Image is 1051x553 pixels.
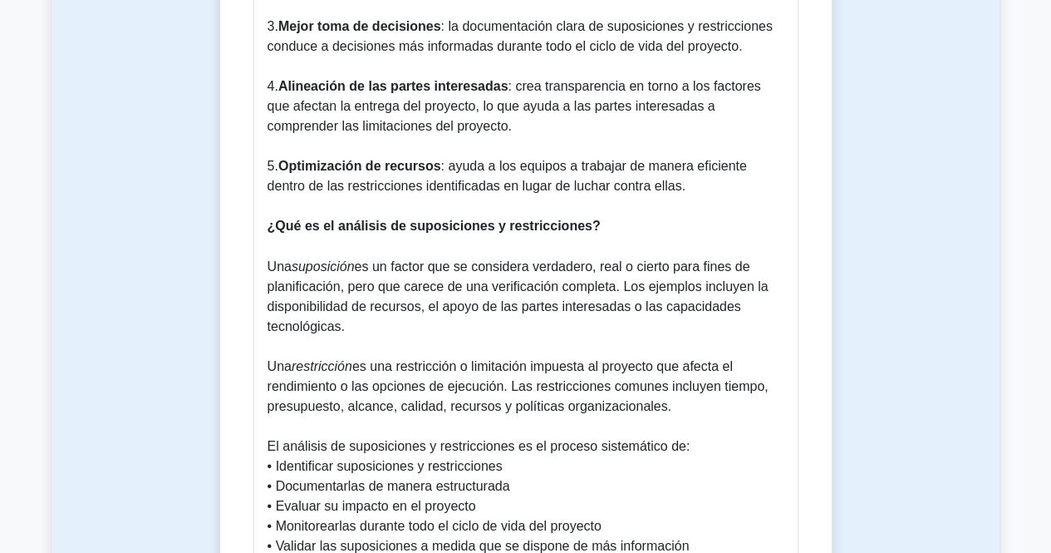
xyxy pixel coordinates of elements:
[278,79,508,93] font: Alineación de las partes interesadas
[268,159,747,193] font: : ayuda a los equipos a trabajar de manera eficiente dentro de las restricciones identificadas en...
[278,159,441,173] font: Optimización de recursos
[268,358,769,412] font: es una restricción o limitación impuesta al proyecto que afecta el rendimiento o las opciones de ...
[292,259,355,273] font: suposición
[268,159,278,173] font: 5.
[268,19,773,53] font: : la documentación clara de suposiciones y restricciones conduce a decisiones más informadas dura...
[268,259,292,273] font: Una
[268,498,476,512] font: • Evaluar su impacto en el proyecto
[268,518,602,532] font: • Monitorearlas durante todo el ciclo de vida del proyecto
[268,219,601,233] font: ¿Qué es el análisis de suposiciones y restricciones?
[268,458,503,472] font: • Identificar suposiciones y restricciones
[268,259,769,333] font: es un factor que se considera verdadero, real o cierto para fines de planificación, pero que care...
[292,358,352,373] font: restricción
[268,478,510,492] font: • Documentarlas de manera estructurada
[278,19,441,33] font: Mejor toma de decisiones
[268,79,278,93] font: 4.
[268,538,690,552] font: • Validar las suposiciones a medida que se dispone de más información
[268,358,292,373] font: Una
[268,79,761,133] font: : crea transparencia en torno a los factores que afectan la entrega del proyecto, lo que ayuda a ...
[268,19,278,33] font: 3.
[268,438,690,452] font: El análisis de suposiciones y restricciones es el proceso sistemático de:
